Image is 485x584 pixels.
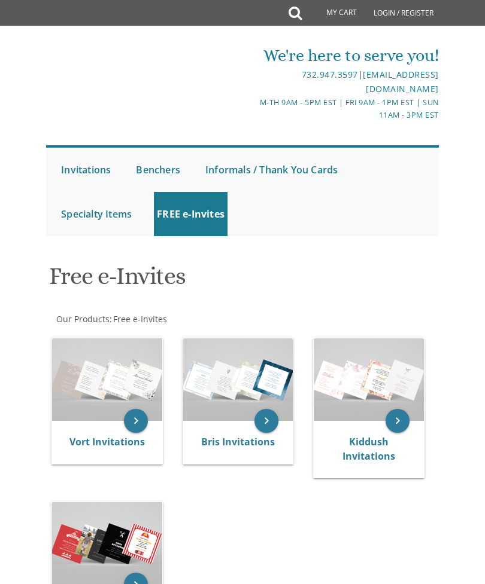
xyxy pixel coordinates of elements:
img: Bris Invitations [183,338,293,421]
a: Benchers [133,148,183,192]
a: keyboard_arrow_right [254,409,278,433]
a: Our Products [55,313,110,325]
a: keyboard_arrow_right [386,409,410,433]
span: Free e-Invites [113,313,167,325]
div: | [243,68,438,96]
a: Free e-Invites [112,313,167,325]
a: [EMAIL_ADDRESS][DOMAIN_NAME] [363,69,439,94]
a: My Cart [301,1,365,25]
a: keyboard_arrow_right [124,409,148,433]
a: Vort Invitations [69,435,145,448]
img: Vort Invitations [52,338,162,421]
h1: Free e-Invites [49,263,436,298]
a: 732.947.3597 [302,69,358,80]
a: Informals / Thank You Cards [202,148,341,192]
a: Specialty Items [58,192,135,236]
div: M-Th 9am - 5pm EST | Fri 9am - 1pm EST | Sun 11am - 3pm EST [243,96,438,122]
a: Kiddush Invitations [342,435,395,463]
img: Kiddush Invitations [314,338,424,421]
a: Bris Invitations [201,435,275,448]
a: FREE e-Invites [154,192,228,236]
div: We're here to serve you! [243,44,438,68]
div: : [46,313,439,325]
a: Invitations [58,148,114,192]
